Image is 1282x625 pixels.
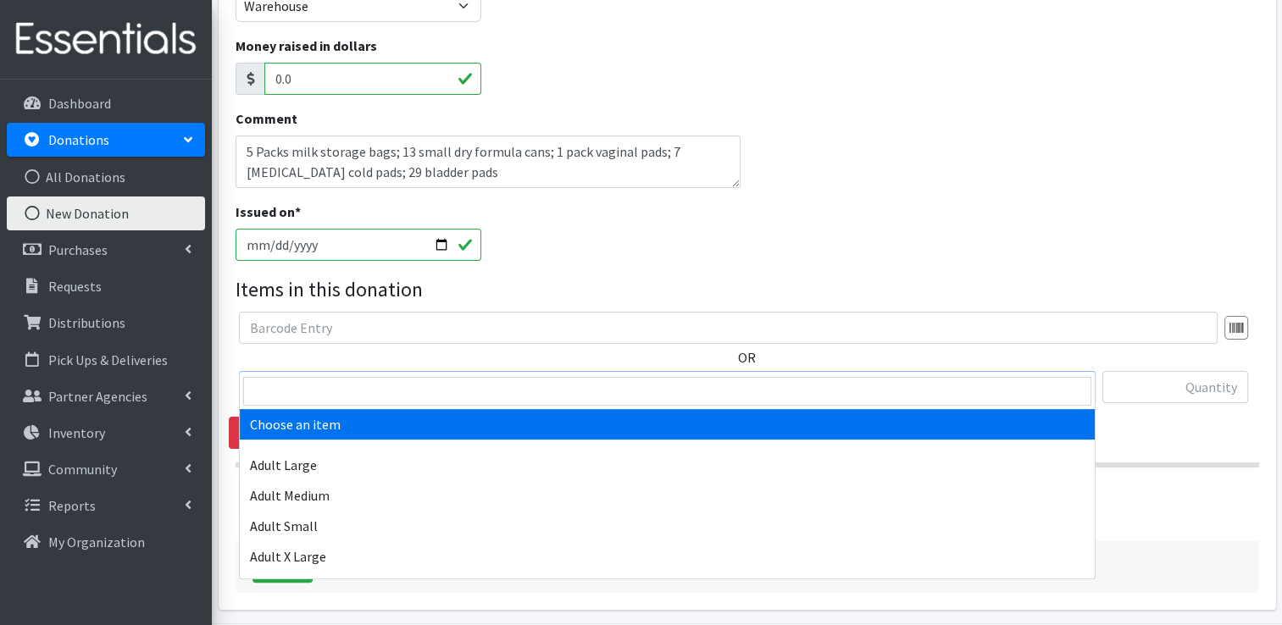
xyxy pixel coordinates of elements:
[7,525,205,559] a: My Organization
[48,278,102,295] p: Requests
[48,534,145,550] p: My Organization
[7,416,205,450] a: Inventory
[48,497,96,514] p: Reports
[7,452,205,486] a: Community
[239,371,1096,403] span: Choose an item
[7,11,205,68] img: HumanEssentials
[240,450,1095,480] li: Adult Large
[48,388,147,405] p: Partner Agencies
[7,489,205,523] a: Reports
[240,541,1095,572] li: Adult X Large
[7,343,205,377] a: Pick Ups & Deliveries
[7,269,205,303] a: Requests
[236,36,377,56] label: Money raised in dollars
[240,511,1095,541] li: Adult Small
[240,409,1095,440] li: Choose an item
[48,424,105,441] p: Inventory
[236,108,297,129] label: Comment
[236,274,1259,305] legend: Items in this donation
[7,86,205,120] a: Dashboard
[48,95,111,112] p: Dashboard
[240,572,1095,602] li: Adult X-Small
[7,196,205,230] a: New Donation
[7,123,205,157] a: Donations
[48,314,125,331] p: Distributions
[240,480,1095,511] li: Adult Medium
[48,351,168,368] p: Pick Ups & Deliveries
[229,417,314,449] a: Remove
[7,160,205,194] a: All Donations
[48,461,117,478] p: Community
[7,306,205,340] a: Distributions
[7,233,205,267] a: Purchases
[48,241,108,258] p: Purchases
[295,203,301,220] abbr: required
[1102,371,1248,403] input: Quantity
[48,131,109,148] p: Donations
[7,379,205,413] a: Partner Agencies
[236,202,301,222] label: Issued on
[738,347,756,368] label: OR
[239,312,1218,344] input: Barcode Entry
